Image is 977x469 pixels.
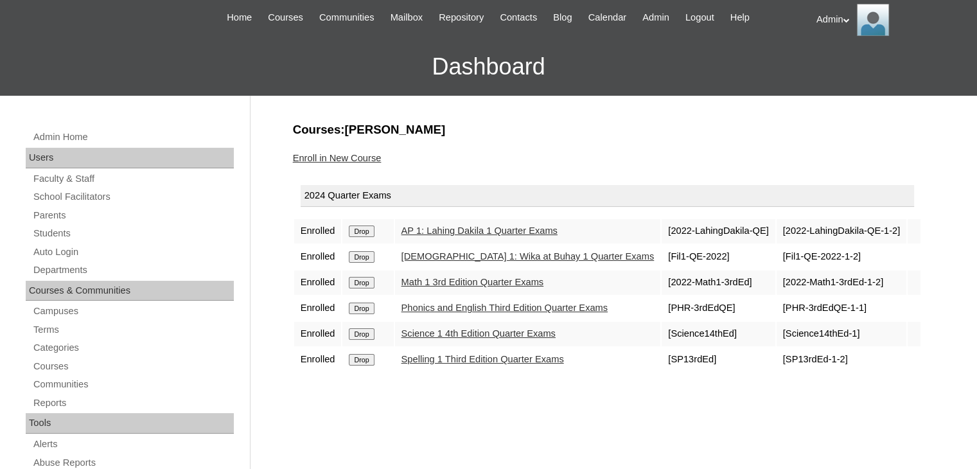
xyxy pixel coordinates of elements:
[294,322,342,346] td: Enrolled
[401,226,558,236] a: AP 1: Lahing Dakila 1 Quarter Exams
[662,219,775,243] td: [2022-LahingDakila-QE]
[32,395,234,411] a: Reports
[401,354,564,364] a: Spelling 1 Third Edition Quarter Exams
[349,226,374,237] input: Drop
[777,296,907,321] td: [PHR-3rdEdQE-1-1]
[401,277,544,287] a: Math 1 3rd Edition Quarter Exams
[384,10,430,25] a: Mailbox
[32,244,234,260] a: Auto Login
[294,245,342,269] td: Enrolled
[349,277,374,288] input: Drop
[777,219,907,243] td: [2022-LahingDakila-QE-1-2]
[32,340,234,356] a: Categories
[268,10,303,25] span: Courses
[401,303,608,313] a: Phonics and English Third Edition Quarter Exams
[293,153,382,163] a: Enroll in New Course
[32,322,234,338] a: Terms
[777,270,907,295] td: [2022-Math1-3rdEd-1-2]
[857,4,889,36] img: Admin Homeschool Global
[662,270,775,295] td: [2022-Math1-3rdEd]
[582,10,633,25] a: Calendar
[301,185,915,207] div: 2024 Quarter Exams
[349,303,374,314] input: Drop
[349,354,374,366] input: Drop
[636,10,676,25] a: Admin
[294,270,342,295] td: Enrolled
[227,10,252,25] span: Home
[493,10,543,25] a: Contacts
[32,376,234,393] a: Communities
[26,148,234,168] div: Users
[32,189,234,205] a: School Facilitators
[777,322,907,346] td: [Science14thEd-1]
[261,10,310,25] a: Courses
[319,10,374,25] span: Communities
[293,121,929,138] h3: Courses:[PERSON_NAME]
[349,328,374,340] input: Drop
[26,281,234,301] div: Courses & Communities
[32,262,234,278] a: Departments
[679,10,721,25] a: Logout
[662,348,775,372] td: [SP13rdEd]
[32,171,234,187] a: Faculty & Staff
[391,10,423,25] span: Mailbox
[401,328,556,339] a: Science 1 4th Edition Quarter Exams
[32,358,234,375] a: Courses
[439,10,484,25] span: Repository
[547,10,578,25] a: Blog
[662,322,775,346] td: [Science14thEd]
[730,10,750,25] span: Help
[777,245,907,269] td: [Fil1-QE-2022-1-2]
[294,348,342,372] td: Enrolled
[32,226,234,242] a: Students
[32,129,234,145] a: Admin Home
[777,348,907,372] td: [SP13rdEd-1-2]
[553,10,572,25] span: Blog
[294,219,342,243] td: Enrolled
[32,208,234,224] a: Parents
[662,245,775,269] td: [Fil1-QE-2022]
[26,413,234,434] div: Tools
[313,10,381,25] a: Communities
[6,38,971,96] h3: Dashboard
[816,4,964,36] div: Admin
[662,296,775,321] td: [PHR-3rdEdQE]
[432,10,490,25] a: Repository
[220,10,258,25] a: Home
[294,296,342,321] td: Enrolled
[642,10,669,25] span: Admin
[32,303,234,319] a: Campuses
[685,10,714,25] span: Logout
[349,251,374,263] input: Drop
[724,10,756,25] a: Help
[32,436,234,452] a: Alerts
[588,10,626,25] span: Calendar
[500,10,537,25] span: Contacts
[401,251,655,261] a: [DEMOGRAPHIC_DATA] 1: Wika at Buhay 1 Quarter Exams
